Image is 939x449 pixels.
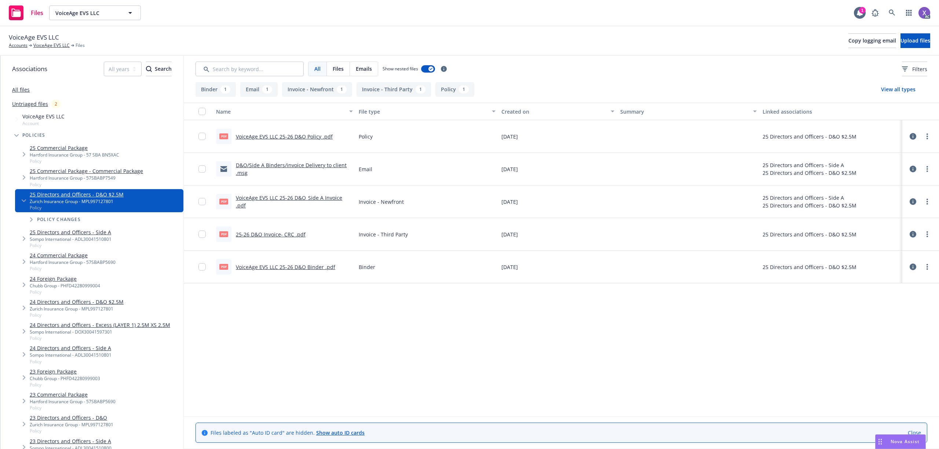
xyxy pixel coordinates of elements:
[146,66,152,72] svg: Search
[30,289,100,295] span: Policy
[356,65,372,73] span: Emails
[859,7,866,14] div: 1
[30,312,124,318] span: Policy
[30,175,143,181] div: Hartford Insurance Group - 57SBABP7549
[30,414,113,422] a: 23 Directors and Officers - D&O
[763,263,856,271] div: 25 Directors and Officers - D&O $2.5M
[902,65,927,73] span: Filters
[869,82,927,97] button: View all types
[196,82,236,97] button: Binder
[236,194,342,209] a: VoiceAge EVS LLC 25-26 D&O_Side A Invoice .pdf
[9,33,59,42] span: VoiceAge EVS LLC
[55,9,119,17] span: VoiceAge EVS LLC
[236,264,335,270] a: VoiceAge EVS LLC 25-26 D&O Binder .pdf
[146,62,172,76] button: SearchSearch
[763,169,856,177] div: 25 Directors and Officers - D&O $2.5M
[30,358,112,365] span: Policy
[923,230,932,239] a: more
[30,352,112,358] div: Sompo International - ADL30041510801
[620,108,749,115] div: Summary
[617,103,760,120] button: Summary
[885,5,899,20] a: Search
[30,344,112,352] a: 24 Directors and Officers - Side A
[30,306,124,312] div: Zurich Insurance Group - MPL997127801
[12,100,48,108] a: Untriaged files
[875,434,926,449] button: Nova Assist
[30,158,119,164] span: Policy
[22,133,45,137] span: Policies
[359,263,375,271] span: Binder
[435,82,474,97] button: Policy
[30,283,100,289] div: Chubb Group - PHFD42280999004
[219,264,228,269] span: pdf
[262,85,272,93] div: 1
[337,85,347,93] div: 1
[30,391,116,398] a: 23 Commercial Package
[30,368,100,375] a: 23 Foreign Package
[30,251,116,259] a: 24 Commercial Package
[459,85,469,93] div: 1
[30,398,116,405] div: Hartford Insurance Group - 57SBABP5690
[219,231,228,237] span: pdf
[763,231,856,238] div: 25 Directors and Officers - D&O $2.5M
[30,181,143,188] span: Policy
[12,86,30,93] a: All files
[33,42,70,49] a: VoiceAge EVS LLC
[211,429,365,437] span: Files labeled as "Auto ID card" are hidden.
[30,242,112,249] span: Policy
[236,231,306,238] a: 25-26 D&O Invoice- CRC .pdf
[357,82,431,97] button: Invoice - Third Party
[314,65,321,73] span: All
[146,62,172,76] div: Search
[219,133,228,139] span: pdf
[760,103,902,120] button: Linked associations
[501,198,518,206] span: [DATE]
[30,437,112,445] a: 23 Directors and Officers - Side A
[900,33,930,48] button: Upload files
[30,205,124,211] span: Policy
[416,85,425,93] div: 1
[30,298,124,306] a: 24 Directors and Officers - D&O $2.5M
[22,113,65,120] span: VoiceAge EVS LLC
[30,335,170,341] span: Policy
[30,382,100,388] span: Policy
[76,42,85,49] span: Files
[30,144,119,152] a: 25 Commercial Package
[763,202,856,209] div: 25 Directors and Officers - D&O $2.5M
[30,405,116,411] span: Policy
[213,103,356,120] button: Name
[30,191,124,198] a: 25 Directors and Officers - D&O $2.5M
[356,103,498,120] button: File type
[923,262,932,271] a: more
[30,167,143,175] a: 25 Commercial Package - Commercial Package
[9,42,28,49] a: Accounts
[876,435,885,449] div: Drag to move
[198,198,206,205] input: Toggle Row Selected
[198,165,206,173] input: Toggle Row Selected
[30,375,100,382] div: Chubb Group - PHFD42280999003
[498,103,617,120] button: Created on
[51,100,61,108] div: 2
[918,7,930,19] img: photo
[30,236,112,242] div: Sompo International - ADL30041510801
[282,82,352,97] button: Invoice - Newfront
[236,162,347,176] a: D&O/Side A Binders/invoice Delivery to client .msg
[198,263,206,270] input: Toggle Row Selected
[763,194,856,202] div: 25 Directors and Officers - Side A
[30,428,113,434] span: Policy
[198,133,206,140] input: Toggle Row Selected
[891,438,920,445] span: Nova Assist
[848,33,896,48] button: Copy logging email
[216,108,345,115] div: Name
[902,5,916,20] a: Switch app
[501,165,518,173] span: [DATE]
[359,165,372,173] span: Email
[30,152,119,158] div: Hartford Insurance Group - 57 SBA BN5XAC
[902,62,927,76] button: Filters
[22,120,65,126] span: Account
[763,133,856,140] div: 25 Directors and Officers - D&O $2.5M
[198,108,206,115] input: Select all
[848,37,896,44] span: Copy logging email
[30,329,170,335] div: Sompo International - DOX30041597301
[912,65,927,73] span: Filters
